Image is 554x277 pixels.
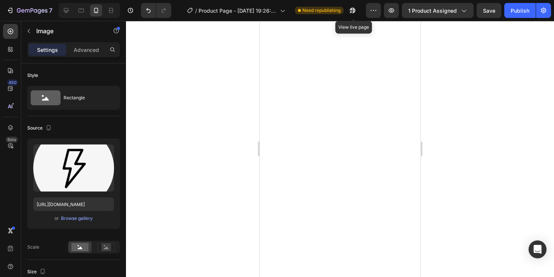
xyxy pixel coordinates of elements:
span: Need republishing [302,7,341,14]
span: 1 product assigned [408,7,457,15]
span: / [195,7,197,15]
div: 450 [7,80,18,85]
iframe: Design area [260,21,421,277]
span: or [55,214,59,223]
button: Browse gallery [61,215,93,222]
p: 7 [49,6,52,15]
input: https://example.com/image.jpg [33,197,114,211]
div: Publish [511,7,529,15]
div: Undo/Redo [141,3,171,18]
img: preview-image [33,144,114,192]
p: Image [36,27,100,35]
span: Product Page - [DATE] 19:26:46 [198,7,277,15]
p: Settings [37,46,58,54]
button: 7 [3,3,56,18]
div: Size [27,267,47,277]
div: Rectangle [64,89,109,106]
div: Scale [27,244,39,250]
p: Advanced [74,46,99,54]
button: 1 product assigned [402,3,474,18]
div: Style [27,72,38,79]
span: Save [483,7,495,14]
div: Source [27,123,53,133]
button: Publish [504,3,536,18]
div: Beta [6,137,18,143]
div: Open Intercom Messenger [529,240,547,258]
button: Save [477,3,501,18]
